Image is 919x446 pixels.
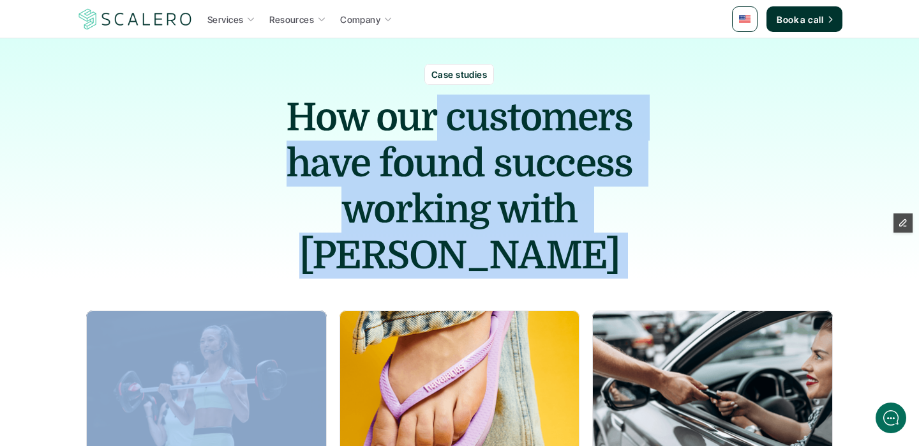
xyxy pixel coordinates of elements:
p: Company [340,13,380,26]
button: />GIF [194,341,221,376]
div: Scalero [48,8,91,22]
h1: How our customers have found success working with [PERSON_NAME] [252,95,667,279]
a: Scalero company logotype [77,8,194,31]
a: Book a call [766,6,842,32]
p: Case studies [431,68,487,81]
div: ScaleroBack [DATE] [38,8,239,33]
button: Edit Framer Content [893,213,913,233]
iframe: gist-messenger-bubble-iframe [876,403,906,433]
p: Services [207,13,243,26]
g: /> [199,352,216,363]
div: Back [DATE] [48,25,91,33]
span: We run on Gist [107,327,161,335]
p: Book a call [777,13,823,26]
p: Resources [269,13,314,26]
tspan: GIF [203,355,213,361]
img: Scalero company logotype [77,7,194,31]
